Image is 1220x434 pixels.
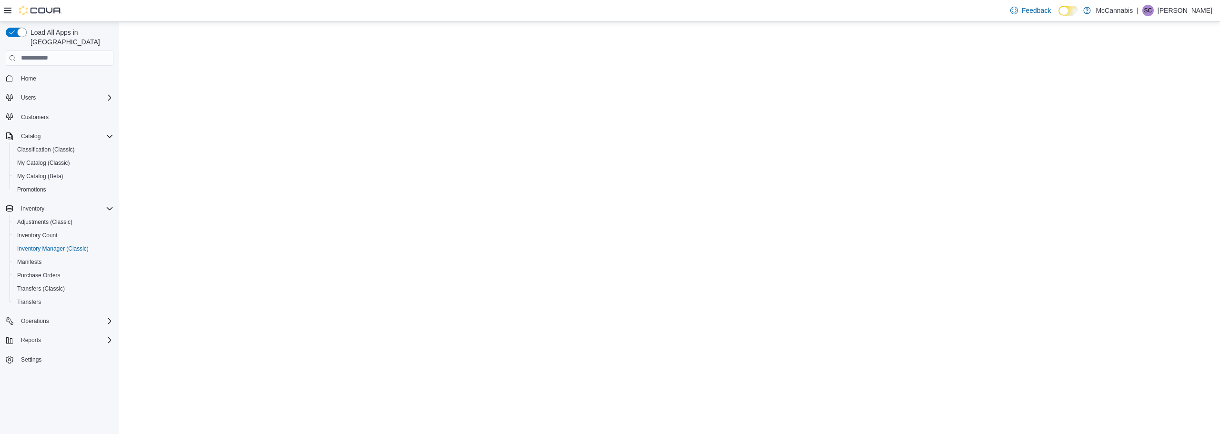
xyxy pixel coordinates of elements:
[17,111,52,123] a: Customers
[13,216,76,228] a: Adjustments (Classic)
[10,269,117,282] button: Purchase Orders
[17,131,113,142] span: Catalog
[17,131,44,142] button: Catalog
[17,92,113,103] span: Users
[1144,5,1152,16] span: SC
[13,230,113,241] span: Inventory Count
[2,130,117,143] button: Catalog
[13,243,113,254] span: Inventory Manager (Classic)
[21,132,41,140] span: Catalog
[10,170,117,183] button: My Catalog (Beta)
[17,298,41,306] span: Transfers
[17,315,113,327] span: Operations
[2,91,117,104] button: Users
[13,184,50,195] a: Promotions
[19,6,62,15] img: Cova
[10,156,117,170] button: My Catalog (Classic)
[2,353,117,366] button: Settings
[2,71,117,85] button: Home
[13,256,113,268] span: Manifests
[13,216,113,228] span: Adjustments (Classic)
[17,285,65,293] span: Transfers (Classic)
[6,68,113,392] nav: Complex example
[17,334,113,346] span: Reports
[17,111,113,123] span: Customers
[17,203,113,214] span: Inventory
[13,184,113,195] span: Promotions
[10,215,117,229] button: Adjustments (Classic)
[17,218,72,226] span: Adjustments (Classic)
[17,203,48,214] button: Inventory
[10,183,117,196] button: Promotions
[13,256,45,268] a: Manifests
[17,272,61,279] span: Purchase Orders
[17,258,41,266] span: Manifests
[17,92,40,103] button: Users
[17,245,89,252] span: Inventory Manager (Classic)
[13,243,92,254] a: Inventory Manager (Classic)
[13,270,113,281] span: Purchase Orders
[17,159,70,167] span: My Catalog (Classic)
[13,296,113,308] span: Transfers
[13,270,64,281] a: Purchase Orders
[27,28,113,47] span: Load All Apps in [GEOGRAPHIC_DATA]
[13,283,69,294] a: Transfers (Classic)
[1058,6,1078,16] input: Dark Mode
[2,110,117,124] button: Customers
[13,157,74,169] a: My Catalog (Classic)
[1158,5,1212,16] p: [PERSON_NAME]
[17,354,45,365] a: Settings
[13,171,113,182] span: My Catalog (Beta)
[17,315,53,327] button: Operations
[13,296,45,308] a: Transfers
[1096,5,1133,16] p: McCannabis
[21,94,36,101] span: Users
[13,171,67,182] a: My Catalog (Beta)
[1137,5,1139,16] p: |
[17,172,63,180] span: My Catalog (Beta)
[2,202,117,215] button: Inventory
[21,356,41,363] span: Settings
[1022,6,1051,15] span: Feedback
[2,314,117,328] button: Operations
[13,144,113,155] span: Classification (Classic)
[13,144,79,155] a: Classification (Classic)
[17,334,45,346] button: Reports
[21,317,49,325] span: Operations
[17,186,46,193] span: Promotions
[17,146,75,153] span: Classification (Classic)
[17,73,40,84] a: Home
[10,143,117,156] button: Classification (Classic)
[21,113,49,121] span: Customers
[21,75,36,82] span: Home
[1006,1,1055,20] a: Feedback
[13,230,61,241] a: Inventory Count
[2,333,117,347] button: Reports
[17,353,113,365] span: Settings
[21,205,44,212] span: Inventory
[13,283,113,294] span: Transfers (Classic)
[17,72,113,84] span: Home
[13,157,113,169] span: My Catalog (Classic)
[1142,5,1154,16] div: Steven Comeau
[10,295,117,309] button: Transfers
[21,336,41,344] span: Reports
[10,255,117,269] button: Manifests
[10,242,117,255] button: Inventory Manager (Classic)
[17,232,58,239] span: Inventory Count
[10,229,117,242] button: Inventory Count
[10,282,117,295] button: Transfers (Classic)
